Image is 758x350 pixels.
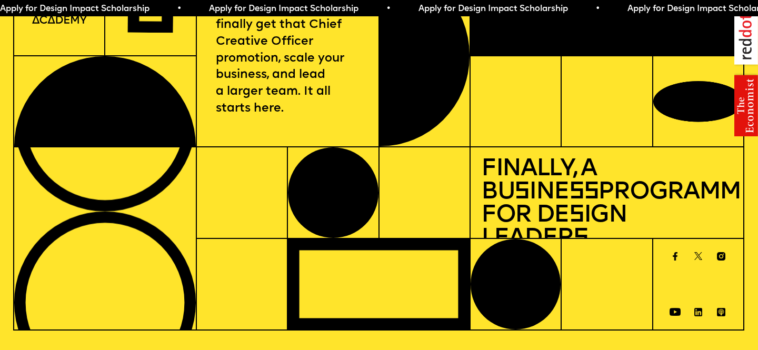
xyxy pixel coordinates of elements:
[569,203,584,228] span: s
[177,5,182,13] span: •
[514,180,529,205] span: s
[481,158,733,250] h1: Finally, a Bu ine Programme for De ign Leader
[595,5,600,13] span: •
[386,5,391,13] span: •
[573,226,588,251] span: s
[569,180,598,205] span: ss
